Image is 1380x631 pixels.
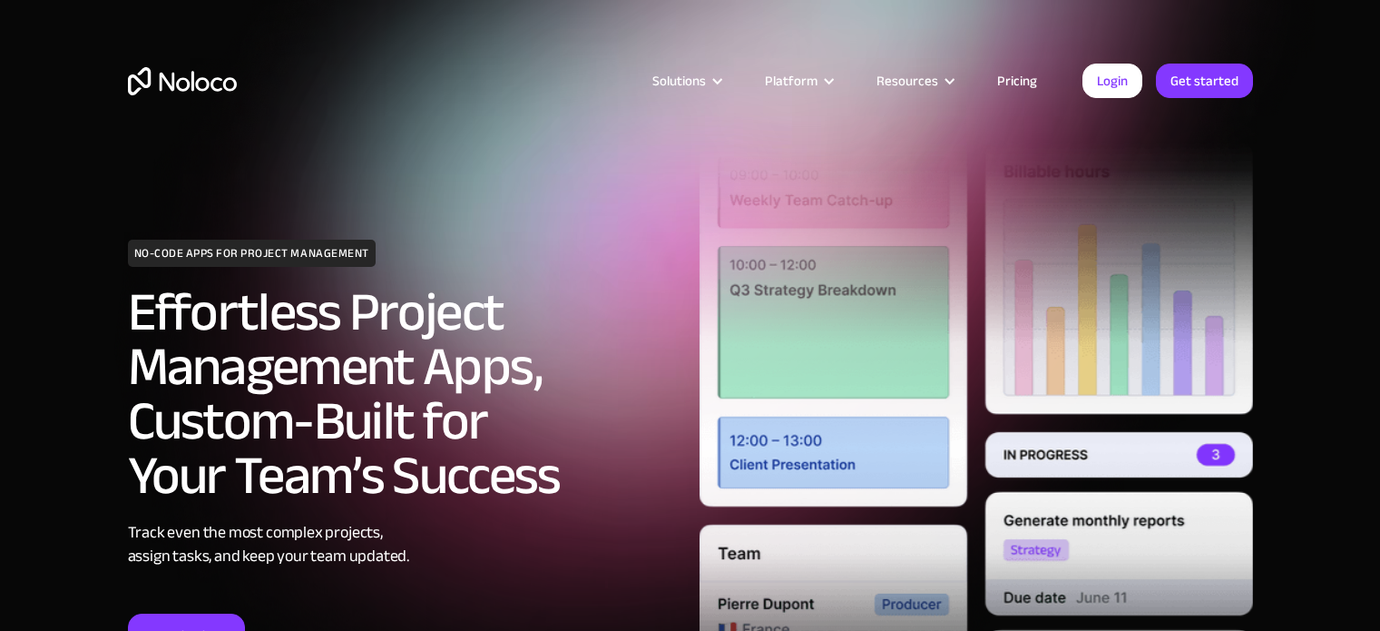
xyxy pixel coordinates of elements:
div: Platform [742,69,854,93]
div: Solutions [630,69,742,93]
a: home [128,67,237,95]
a: Login [1082,64,1142,98]
a: Get started [1156,64,1253,98]
div: Resources [876,69,938,93]
div: Track even the most complex projects, assign tasks, and keep your team updated. [128,521,681,568]
div: Resources [854,69,974,93]
a: Pricing [974,69,1060,93]
h1: NO-CODE APPS FOR PROJECT MANAGEMENT [128,240,376,267]
div: Platform [765,69,817,93]
h2: Effortless Project Management Apps, Custom-Built for Your Team’s Success [128,285,681,503]
div: Solutions [652,69,706,93]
